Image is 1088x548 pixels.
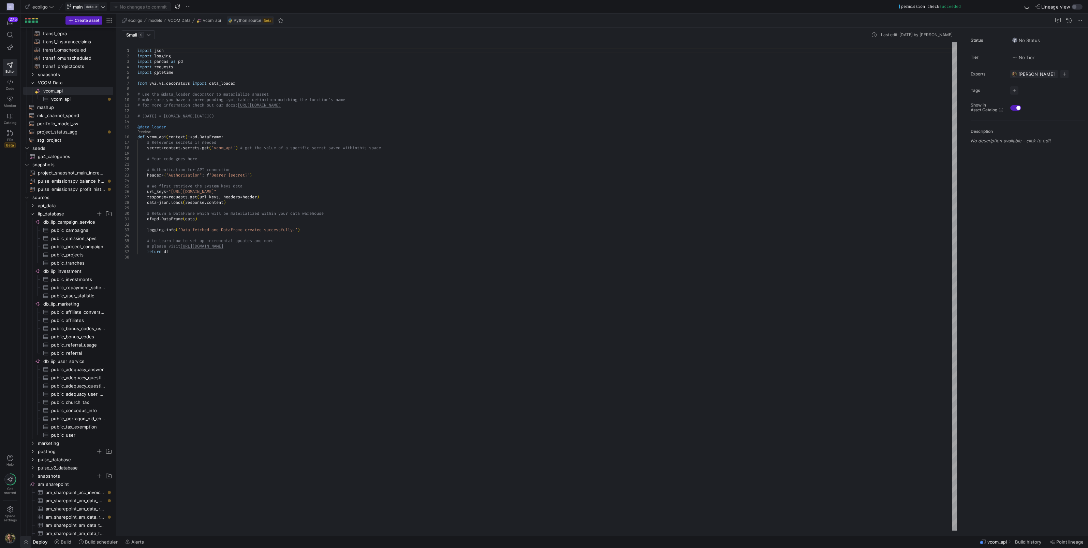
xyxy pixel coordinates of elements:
[23,521,113,529] a: am_sharepoint_am_data_table_baseline​​​​​​​​​
[207,172,209,178] span: f
[180,243,223,249] span: [URL][DOMAIN_NAME]
[23,505,113,513] a: am_sharepoint_am_data_recorded_data_post_2024​​​​​​​​​
[122,151,129,156] div: 19
[971,55,1005,60] span: Tier
[73,4,83,10] span: main
[38,464,112,472] span: pulse_v2_database
[43,267,112,275] span: db_iip_investment​​​​​​​​
[51,243,105,251] span: public_project_campaign​​​​​​​​​
[23,529,113,537] a: am_sharepoint_am_data_table_fx​​​​​​​​​
[38,480,112,488] span: am_sharepoint​​​​​​​​
[122,102,129,108] div: 11
[1012,55,1017,60] img: No tier
[23,226,113,234] a: public_campaigns​​​​​​​​​
[122,536,147,548] button: Alerts
[46,497,105,505] span: am_sharepoint_am_data_mpa_detail​​​​​​​​​
[23,120,113,128] a: portfolio_model_vw​​​​​​​​​​
[23,488,113,496] a: am_sharepoint_acc_invoices_consolidated_tab​​​​​​​​​
[3,93,17,110] a: Monitor
[166,81,190,86] span: decorators
[5,533,16,544] img: https://storage.googleapis.com/y42-prod-data-exchange/images/7e7RzXvUWcEhWhf8BYUbRCghczaQk4zBh2Nv...
[52,536,74,548] button: Build
[7,3,14,10] div: EG
[51,259,105,267] span: public_tranches​​​​​​​​​
[122,156,129,161] div: 20
[4,487,16,495] span: Get started
[23,152,113,160] a: ga4_categories​​​​​​
[85,539,118,545] span: Build scheduler
[971,38,1005,43] span: Status
[51,415,105,423] span: public_portagon_old_church_tax​​​​​​​​​
[23,374,113,382] a: public_adequacy_question_user_map​​​​​​​​​
[23,316,113,324] a: public_affiliates​​​​​​​​​
[46,530,105,537] span: am_sharepoint_am_data_table_fx​​​​​​​​​
[38,439,112,447] span: marketing
[161,145,164,151] span: =
[51,284,105,292] span: public_repayment_schedules​​​​​​​​​
[1012,38,1040,43] span: No Status
[166,172,202,178] span: "Authorization"
[23,496,113,505] a: am_sharepoint_am_data_mpa_detail​​​​​​​​​
[157,81,159,86] span: .
[38,448,96,455] span: posthog
[1056,539,1084,545] span: Point lineage
[23,390,113,398] a: public_adequacy_user_status​​​​​​​​​
[1012,536,1046,548] button: Build history
[23,111,113,120] div: Press SPACE to select this row.
[137,64,152,70] span: import
[23,414,113,423] a: public_portagon_old_church_tax​​​​​​​​​
[23,2,56,11] button: ecoligo
[147,172,161,178] span: header
[147,183,242,189] span: # We first retrieve the system keys data
[122,81,129,86] div: 7
[881,32,953,37] div: Last edit: [DATE] by [PERSON_NAME]
[971,138,1085,143] p: No description available - click to edit
[23,136,113,144] a: stg_project​​​​​​​​​​
[122,75,129,81] div: 6
[23,177,113,185] div: Press SPACE to select this row.
[164,172,166,178] span: {
[51,374,105,382] span: public_adequacy_question_user_map​​​​​​​​​
[257,97,345,102] span: finition matching the function's name
[178,59,183,64] span: pd
[122,59,129,64] div: 3
[3,76,17,93] a: Code
[23,324,113,333] a: public_bonus_codes_usage​​​​​​​​​
[43,46,105,54] span: transf_omscheduled​​​​​​​​​​
[901,4,961,9] div: permission check
[147,16,164,25] button: models
[971,88,1005,93] span: Tags
[122,140,129,145] div: 17
[971,72,1005,76] span: Experts
[154,64,173,70] span: requests
[43,357,112,365] span: db_iip_user_service​​​​​​​​
[164,145,180,151] span: context
[43,87,112,95] span: vcom_api​​​​​​​​
[38,71,112,79] span: snapshots
[23,210,113,218] div: Press SPACE to select this row.
[122,134,129,140] div: 16
[3,531,17,545] button: https://storage.googleapis.com/y42-prod-data-exchange/images/7e7RzXvUWcEhWhf8BYUbRCghczaQk4zBh2Nv...
[23,349,113,357] a: public_referral​​​​​​​​​
[23,103,113,111] div: Press SPACE to select this row.
[6,462,14,466] span: Help
[23,29,113,38] div: Press SPACE to select this row.
[23,111,113,120] a: mkt_channel_spend​​​​​​​​​​
[23,513,113,521] a: am_sharepoint_am_data_recorded_data_pre_2024​​​​​​​​​
[8,17,18,22] div: 275
[23,308,113,316] a: public_affiliate_conversions​​​​​​​​​
[202,172,204,178] span: :
[51,235,105,242] span: public_emission_spvs​​​​​​​​​
[138,32,144,38] span: S
[23,431,113,439] a: public_user​​​​​​​​​
[23,365,113,374] a: public_adequacy_answer​​​​​​​​​
[38,153,105,160] span: ga4_categories​​​​​​
[180,145,183,151] span: .
[171,189,214,194] span: [URL][DOMAIN_NAME]
[38,472,96,480] span: snapshots
[23,62,113,70] a: transf_projectcosts​​​​​​​​​​
[51,276,105,283] span: public_investments​​​​​​​​​
[51,366,105,374] span: public_adequacy_answer​​​​​​​​​
[122,167,129,172] div: 22
[23,136,113,144] div: Press SPACE to select this row.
